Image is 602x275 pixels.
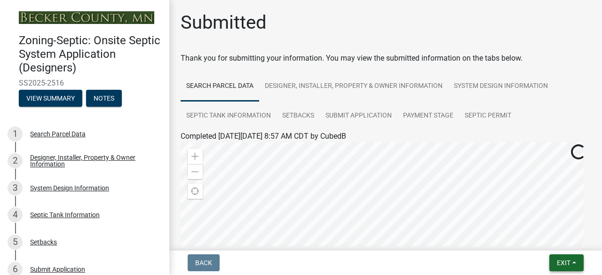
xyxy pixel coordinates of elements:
button: Back [188,254,220,271]
h1: Submitted [181,11,267,34]
div: Setbacks [30,239,57,245]
div: Find my location [188,184,203,199]
a: Payment Stage [397,101,459,131]
img: Becker County, Minnesota [19,11,154,24]
a: Designer, Installer, Property & Owner Information [259,71,448,102]
a: System Design Information [448,71,554,102]
span: Completed [DATE][DATE] 8:57 AM CDT by CubedB [181,132,346,141]
a: Search Parcel Data [181,71,259,102]
div: System Design Information [30,185,109,191]
div: Zoom out [188,164,203,179]
h4: Zoning-Septic: Onsite Septic System Application (Designers) [19,34,162,74]
span: Exit [557,259,570,267]
div: Thank you for submitting your information. You may view the submitted information on the tabs below. [181,53,591,64]
div: Septic Tank Information [30,212,100,218]
div: 3 [8,181,23,196]
a: Septic Tank Information [181,101,277,131]
div: Submit Application [30,266,85,273]
div: Designer, Installer, Property & Owner Information [30,154,154,167]
div: 1 [8,126,23,141]
span: Back [195,259,212,267]
button: View Summary [19,90,82,107]
a: Submit Application [320,101,397,131]
div: Zoom in [188,149,203,164]
wm-modal-confirm: Summary [19,95,82,102]
div: 5 [8,235,23,250]
a: Setbacks [277,101,320,131]
div: 2 [8,153,23,168]
span: SS2025-2516 [19,79,150,87]
a: Septic Permit [459,101,517,131]
button: Exit [549,254,584,271]
wm-modal-confirm: Notes [86,95,122,102]
div: 4 [8,207,23,222]
button: Notes [86,90,122,107]
div: Search Parcel Data [30,131,86,137]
